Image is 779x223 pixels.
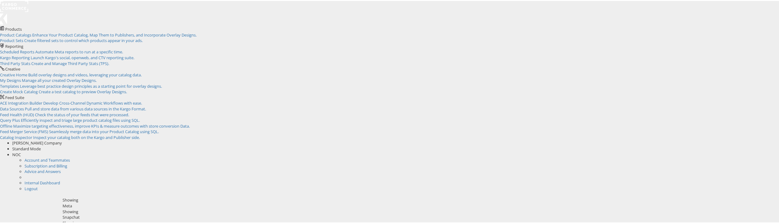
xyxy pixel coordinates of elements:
[25,105,146,111] span: Pull and store data from various data sources in the Kargo Format.
[5,65,20,71] span: Creative
[35,48,123,54] span: Automate Meta reports to run at a specific time.
[22,77,97,82] span: Manage all your created Overlay Designs.
[24,37,143,42] span: Create filtered sets to control which products appear in your ads.
[31,54,134,60] span: Launch Kargo's social, openweb, and CTV reporting suite.
[33,134,140,139] span: Inspect your catalog both on the Kargo and Publisher side.
[13,122,190,128] span: Maximize targeting effectiveness, improve KPIs & measure outcomes with store conversion Data.
[25,156,70,162] a: Account and Teammates
[12,145,41,151] span: Standard Mode
[25,168,61,173] a: Advice and Answers
[39,88,127,94] span: Create a test catalog to preview Overlay Designs.
[12,139,62,145] span: [PERSON_NAME] Company
[12,151,21,156] span: NOC
[28,71,142,77] span: Build overlay designs and videos, leveraging your catalog data.
[5,94,24,99] span: Feed Suite
[20,83,162,88] span: Leverage best practice design principles as a starting point for overlay designs.
[43,99,142,105] span: Develop Cross-Channel Dynamic Workflows with ease.
[35,111,129,117] span: Check the status of your feeds that were processed.
[21,117,140,122] span: Efficiently inspect and triage large product catalog files using SQL.
[25,162,67,168] a: Subscription and Billing
[31,60,109,65] span: Create and Manage Third Party Stats (TPS).
[25,179,60,185] a: Internal Dashboard
[49,128,159,133] span: Seamlessly merge data into your Product Catalog using SQL.
[5,25,22,31] span: Products
[25,185,38,190] a: Logout
[5,43,23,48] span: Reporting
[32,31,197,37] span: Enhance Your Product Catalog, Map Them to Publishers, and Incorporate Overlay Designs.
